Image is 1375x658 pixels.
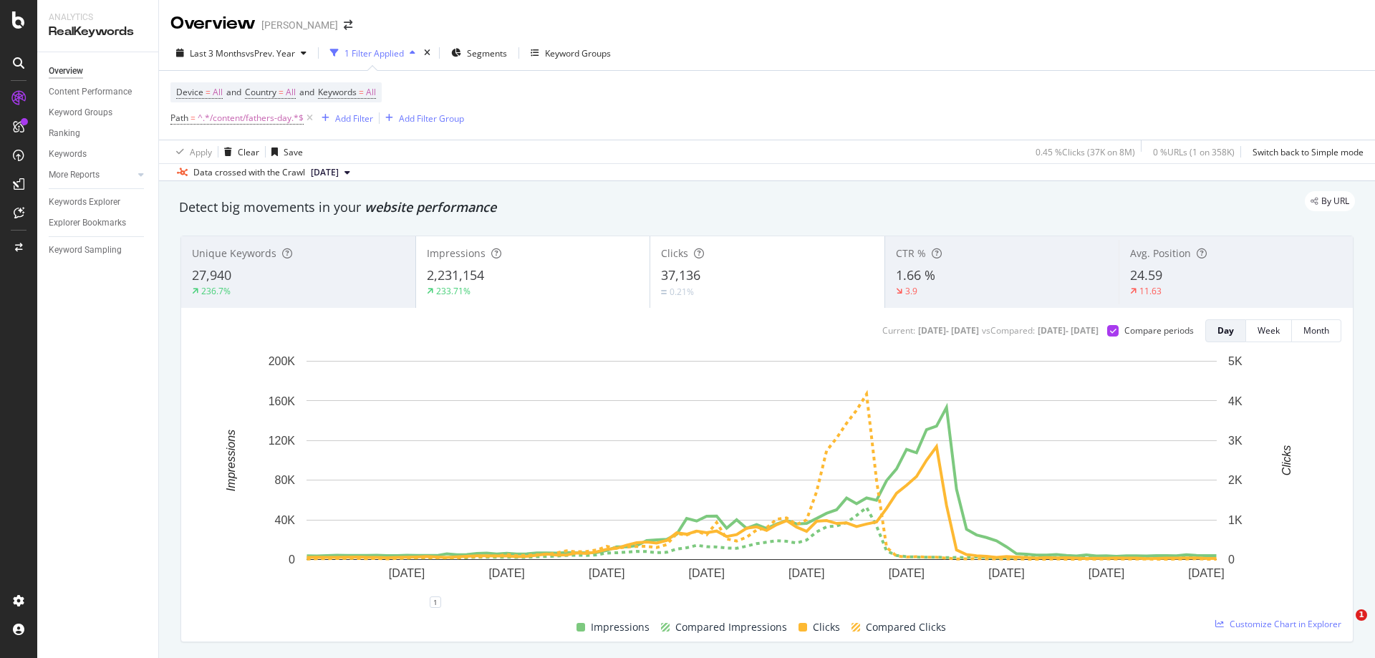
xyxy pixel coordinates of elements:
a: Keyword Groups [49,105,148,120]
div: Data crossed with the Crawl [193,166,305,179]
text: 2K [1228,474,1243,486]
div: Explorer Bookmarks [49,216,126,231]
text: [DATE] [988,567,1024,579]
span: and [226,86,241,98]
div: Add Filter Group [399,112,464,125]
div: Content Performance [49,84,132,100]
span: = [206,86,211,98]
div: Month [1303,324,1329,337]
div: 1 Filter Applied [344,47,404,59]
span: 37,136 [661,266,700,284]
text: [DATE] [488,567,524,579]
div: Keyword Sampling [49,243,122,258]
text: 5K [1228,355,1243,367]
span: Compared Clicks [866,619,946,636]
span: Unique Keywords [192,246,276,260]
text: Impressions [225,430,237,491]
a: Customize Chart in Explorer [1215,618,1341,630]
div: vs Compared : [982,324,1035,337]
span: vs Prev. Year [246,47,295,59]
a: Ranking [49,126,148,141]
div: Apply [190,146,212,158]
span: Impressions [427,246,486,260]
div: Compare periods [1124,324,1194,337]
button: Add Filter [316,110,373,127]
div: [PERSON_NAME] [261,18,338,32]
button: Week [1246,319,1292,342]
div: Keywords Explorer [49,195,120,210]
text: [DATE] [889,567,925,579]
div: Overview [49,64,83,79]
div: Keyword Groups [49,105,112,120]
text: 160K [269,395,296,407]
text: 1K [1228,514,1243,526]
button: Keyword Groups [525,42,617,64]
span: 2,231,154 [427,266,484,284]
div: Ranking [49,126,80,141]
text: [DATE] [389,567,425,579]
div: Add Filter [335,112,373,125]
div: Week [1258,324,1280,337]
div: 0 % URLs ( 1 on 358K ) [1153,146,1235,158]
span: 2025 Sep. 29th [311,166,339,179]
span: All [213,82,223,102]
span: 1.66 % [896,266,935,284]
div: 0.21% [670,286,694,298]
div: 11.63 [1139,285,1162,297]
a: Overview [49,64,148,79]
a: Content Performance [49,84,148,100]
div: 236.7% [201,285,231,297]
a: Keyword Sampling [49,243,148,258]
a: Keywords Explorer [49,195,148,210]
button: [DATE] [305,164,356,181]
span: Clicks [661,246,688,260]
div: Day [1217,324,1234,337]
text: [DATE] [788,567,824,579]
text: 80K [275,474,296,486]
span: Device [176,86,203,98]
text: [DATE] [1188,567,1224,579]
button: Last 3 MonthsvsPrev. Year [170,42,312,64]
span: Keywords [318,86,357,98]
span: = [279,86,284,98]
button: Segments [445,42,513,64]
div: times [421,46,433,60]
span: Impressions [591,619,650,636]
span: 27,940 [192,266,231,284]
button: Day [1205,319,1246,342]
span: 1 [1356,609,1367,621]
button: Apply [170,140,212,163]
text: [DATE] [589,567,624,579]
div: [DATE] - [DATE] [1038,324,1099,337]
button: Add Filter Group [380,110,464,127]
div: 0.45 % Clicks ( 37K on 8M ) [1036,146,1135,158]
div: Switch back to Simple mode [1253,146,1364,158]
img: Equal [661,290,667,294]
span: By URL [1321,197,1349,205]
span: All [366,82,376,102]
span: ^.*/content/fathers-day.*$ [198,108,304,128]
button: 1 Filter Applied [324,42,421,64]
span: = [190,112,196,124]
iframe: Intercom live chat [1326,609,1361,644]
span: CTR % [896,246,926,260]
div: Save [284,146,303,158]
span: All [286,82,296,102]
div: RealKeywords [49,24,147,40]
span: Compared Impressions [675,619,787,636]
div: 1 [430,596,441,608]
span: 24.59 [1130,266,1162,284]
text: 3K [1228,435,1243,447]
div: Analytics [49,11,147,24]
button: Month [1292,319,1341,342]
button: Clear [218,140,259,163]
span: Path [170,112,188,124]
svg: A chart. [193,354,1331,602]
span: = [359,86,364,98]
div: Current: [882,324,915,337]
div: [DATE] - [DATE] [918,324,979,337]
text: [DATE] [1089,567,1124,579]
span: and [299,86,314,98]
div: Keyword Groups [545,47,611,59]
